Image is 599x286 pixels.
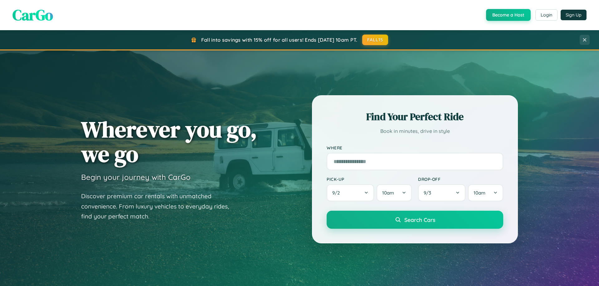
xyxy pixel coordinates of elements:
[474,190,485,196] span: 10am
[418,184,465,201] button: 9/3
[12,5,53,25] span: CarGo
[535,9,558,21] button: Login
[327,110,503,124] h2: Find Your Perfect Ride
[327,145,503,150] label: Where
[327,184,374,201] button: 9/2
[561,10,587,20] button: Sign Up
[81,172,191,182] h3: Begin your journey with CarGo
[327,176,412,182] label: Pick-up
[327,127,503,136] p: Book in minutes, drive in style
[201,37,358,43] span: Fall into savings with 15% off for all users! Ends [DATE] 10am PT.
[332,190,343,196] span: 9 / 2
[377,184,412,201] button: 10am
[327,211,503,229] button: Search Cars
[362,35,388,45] button: FALL15
[424,190,434,196] span: 9 / 3
[382,190,394,196] span: 10am
[468,184,503,201] button: 10am
[418,176,503,182] label: Drop-off
[81,117,257,166] h1: Wherever you go, we go
[81,191,237,222] p: Discover premium car rentals with unmatched convenience. From luxury vehicles to everyday rides, ...
[404,216,435,223] span: Search Cars
[486,9,531,21] button: Become a Host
